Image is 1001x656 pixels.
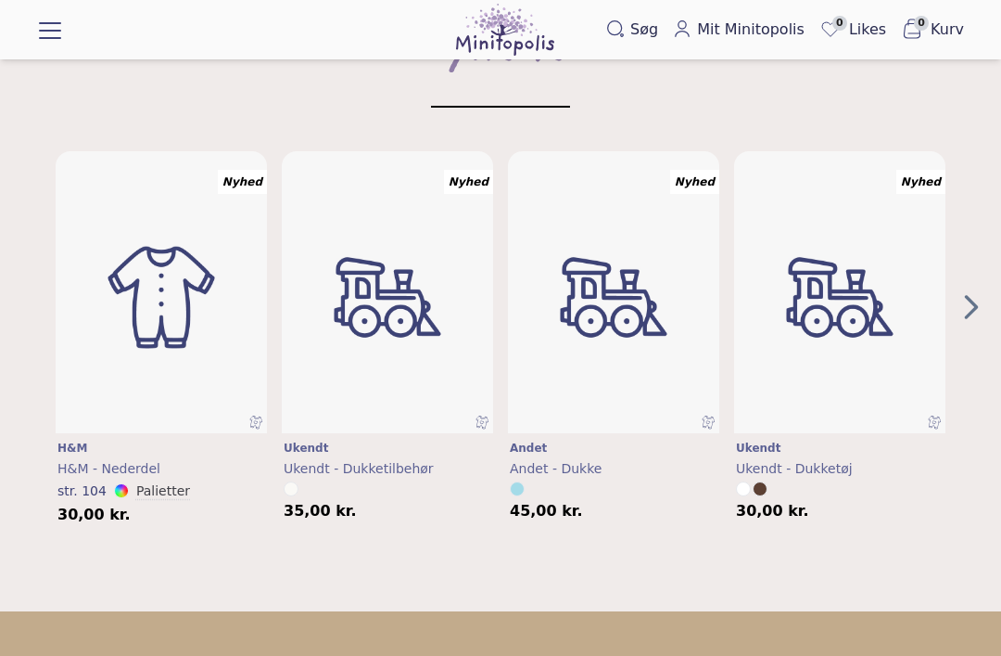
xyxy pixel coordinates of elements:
[282,151,493,444] img: minitopolis-no-image-toy-placeholder
[896,170,945,194] div: Nyhed
[284,461,434,476] span: Ukendt - Dukketilbehør
[734,151,945,444] img: minitopolis-no-image-toy-placeholder
[411,20,590,80] div: Nyheder
[508,151,719,444] img: minitopolis-no-image-toy-placeholder
[736,504,809,519] span: 30,00 kr.
[274,151,500,522] div: 1
[284,442,328,455] span: Ukendt
[736,441,944,456] a: Ukendt
[665,15,812,45] a: Mit Minitopolis
[284,459,491,478] a: Ukendt - Dukketilbehør
[282,151,493,433] a: minitopolis-no-image-toy-placeholderminitopolis-no-image-toy-placeholderNyhed
[218,170,267,194] div: Nyhed
[57,508,131,522] span: 30,00 kr.
[510,442,547,455] span: Andet
[510,504,583,519] span: 45,00 kr.
[630,19,658,41] span: Søg
[893,14,971,45] button: 0Kurv
[832,16,847,31] span: 0
[57,442,87,455] span: H&M
[444,170,493,194] div: Nyhed
[56,151,267,433] a: BørnetøjBørnetøjNyhed
[736,461,853,476] span: Ukendt - Dukketøj
[849,19,886,41] span: Likes
[914,16,929,31] span: 0
[57,459,265,478] a: H&M - Nederdel
[456,4,555,56] img: Minitopolis logo
[510,459,717,478] a: Andet - Dukke
[284,441,491,456] a: Ukendt
[931,19,964,41] span: Kurv
[957,292,986,322] button: Next Page
[500,151,727,522] div: 2
[57,441,265,456] a: H&M
[727,151,953,522] div: 3
[48,151,274,522] div: 0
[56,151,267,444] img: Børnetøj
[812,14,893,45] a: 0Likes
[57,483,107,498] span: str. 104
[508,151,719,433] a: minitopolis-no-image-toy-placeholderminitopolis-no-image-toy-placeholderNyhed
[57,461,160,476] span: H&M - Nederdel
[510,461,602,476] span: Andet - Dukke
[599,15,665,45] button: Søg
[284,504,357,519] span: 35,00 kr.
[697,19,805,41] span: Mit Minitopolis
[670,170,719,194] div: Nyhed
[510,441,717,456] a: Andet
[734,151,945,433] a: minitopolis-no-image-toy-placeholderminitopolis-no-image-toy-placeholderNyhed
[736,442,780,455] span: Ukendt
[136,482,190,500] button: Palietter
[736,459,944,478] a: Ukendt - Dukketøj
